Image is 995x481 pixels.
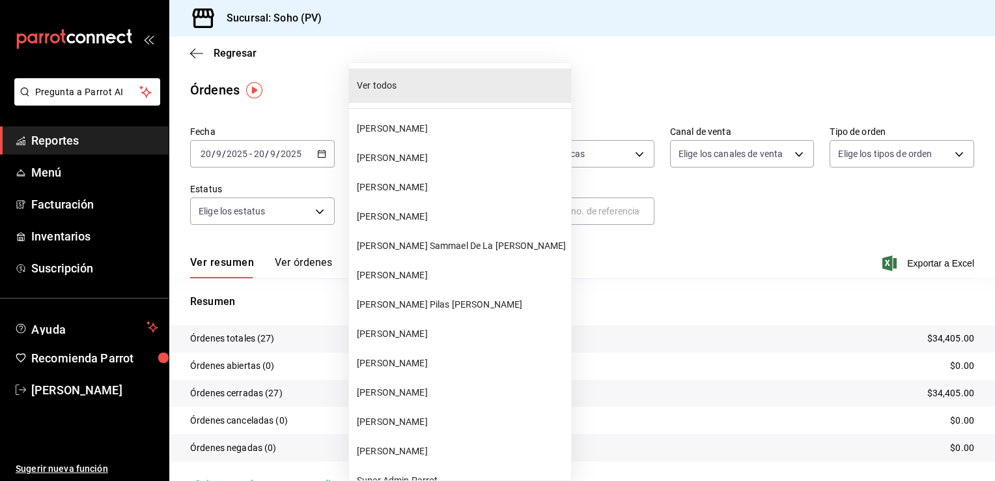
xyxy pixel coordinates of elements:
[357,386,566,400] span: [PERSON_NAME]
[357,327,566,341] span: [PERSON_NAME]
[357,415,566,429] span: [PERSON_NAME]
[357,210,566,224] span: [PERSON_NAME]
[246,82,262,98] img: Tooltip marker
[357,239,566,253] span: [PERSON_NAME] Sammael De La [PERSON_NAME]
[357,357,566,370] span: [PERSON_NAME]
[357,298,566,312] span: [PERSON_NAME] Pilas [PERSON_NAME]
[357,151,566,165] span: [PERSON_NAME]
[357,269,566,282] span: [PERSON_NAME]
[357,181,566,194] span: [PERSON_NAME]
[357,445,566,458] span: [PERSON_NAME]
[357,122,566,136] span: [PERSON_NAME]
[357,79,566,93] span: Ver todos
